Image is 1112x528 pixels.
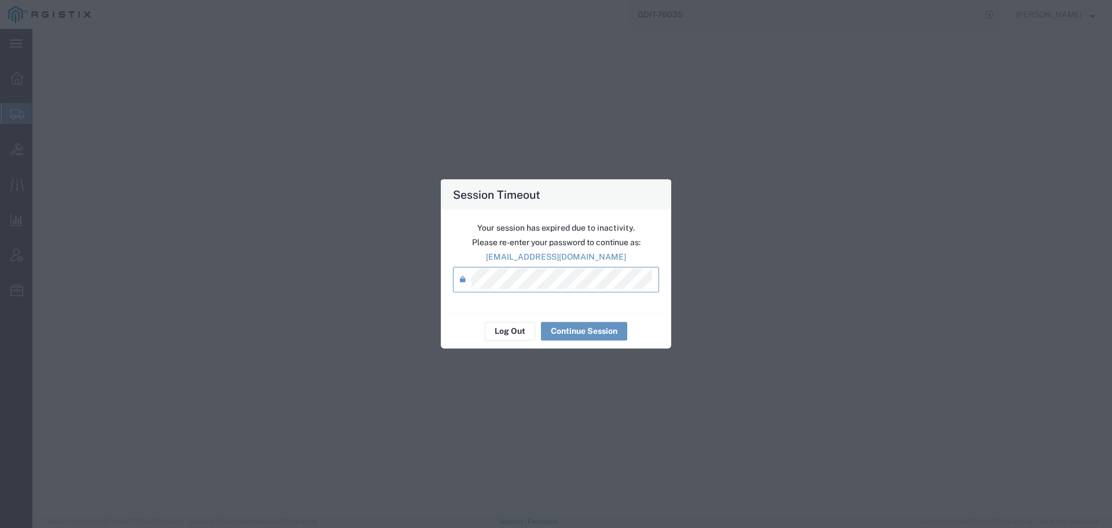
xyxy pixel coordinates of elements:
[453,236,659,248] p: Please re-enter your password to continue as:
[453,221,659,234] p: Your session has expired due to inactivity.
[453,185,540,202] h4: Session Timeout
[485,322,535,340] button: Log Out
[453,250,659,263] p: [EMAIL_ADDRESS][DOMAIN_NAME]
[541,322,627,340] button: Continue Session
